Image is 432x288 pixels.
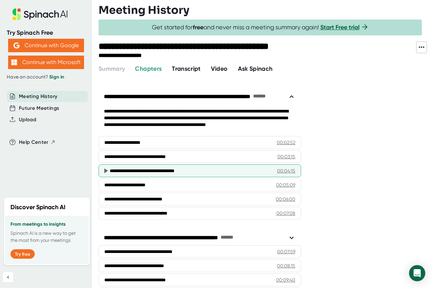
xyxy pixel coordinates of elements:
h3: From meetings to insights [10,222,83,227]
div: 00:05:09 [276,182,295,188]
button: Summary [99,64,125,73]
p: Spinach AI is a new way to get the most from your meetings [10,230,83,244]
b: free [193,24,204,31]
button: Transcript [172,64,201,73]
span: Get started for and never miss a meeting summary again! [152,24,369,31]
span: Summary [99,65,125,72]
div: Have an account? [7,74,85,80]
div: Try Spinach Free [7,29,85,37]
div: 00:03:15 [277,153,295,160]
a: Start Free trial [320,24,359,31]
a: Sign in [49,74,64,80]
div: 00:09:40 [276,277,295,283]
img: Aehbyd4JwY73AAAAAElFTkSuQmCC [13,42,20,49]
button: Upload [19,116,36,124]
div: 00:08:15 [277,262,295,269]
h3: Meeting History [99,4,189,17]
div: 00:07:08 [276,210,295,217]
div: 00:07:59 [277,248,295,255]
span: Video [211,65,228,72]
button: Help Center [19,138,56,146]
button: Meeting History [19,93,57,100]
span: Help Center [19,138,49,146]
button: Chapters [135,64,162,73]
button: Continue with Google [8,39,84,52]
h2: Discover Spinach AI [10,203,65,212]
button: Future Meetings [19,104,59,112]
span: Chapters [135,65,162,72]
span: Ask Spinach [238,65,273,72]
div: Open Intercom Messenger [409,265,425,281]
button: Continue with Microsoft [8,56,84,69]
button: Collapse sidebar [3,272,13,283]
span: Transcript [172,65,201,72]
div: 00:06:00 [276,196,295,202]
button: Try free [10,249,35,259]
button: Ask Spinach [238,64,273,73]
button: Video [211,64,228,73]
div: 00:04:15 [277,167,295,174]
div: 00:02:52 [277,139,295,146]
